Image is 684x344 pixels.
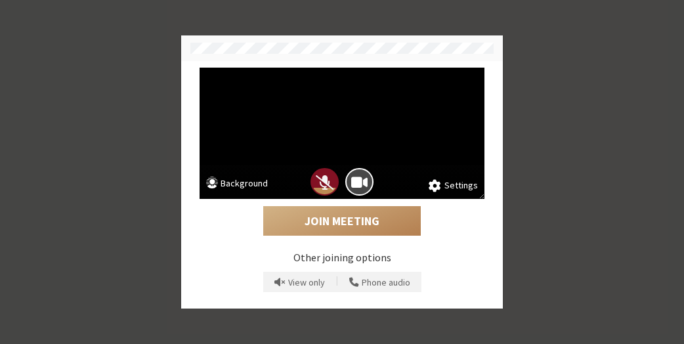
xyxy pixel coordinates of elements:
[288,278,325,288] span: View only
[345,272,415,293] button: Use your phone for mic and speaker while you view the meeting on this device.
[429,179,478,193] button: Settings
[310,168,339,196] button: Mic is off
[263,206,421,236] button: Join Meeting
[362,278,410,288] span: Phone audio
[345,168,374,196] button: Camera is on
[206,177,268,193] button: Background
[336,274,338,291] span: |
[270,272,330,293] button: Prevent echo when there is already an active mic and speaker in the room.
[200,249,484,265] p: Other joining options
